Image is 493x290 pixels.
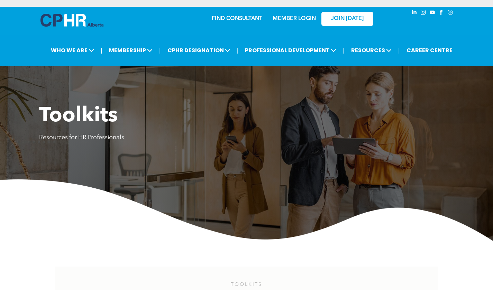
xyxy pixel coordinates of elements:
[39,106,118,127] span: Toolkits
[159,43,161,57] li: |
[101,43,102,57] li: |
[212,16,262,21] a: FIND CONSULTANT
[39,134,124,141] span: Resources for HR Professionals
[231,282,262,287] span: TOOLKITS
[349,44,394,57] span: RESOURCES
[447,9,454,18] a: Social network
[438,9,445,18] a: facebook
[237,43,239,57] li: |
[165,44,232,57] span: CPHR DESIGNATION
[404,44,455,57] a: CAREER CENTRE
[40,14,103,27] img: A blue and white logo for cp alberta
[429,9,436,18] a: youtube
[243,44,338,57] span: PROFESSIONAL DEVELOPMENT
[331,16,364,22] span: JOIN [DATE]
[107,44,155,57] span: MEMBERSHIP
[273,16,316,21] a: MEMBER LOGIN
[411,9,418,18] a: linkedin
[420,9,427,18] a: instagram
[49,44,96,57] span: WHO WE ARE
[321,12,373,26] a: JOIN [DATE]
[343,43,345,57] li: |
[398,43,400,57] li: |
